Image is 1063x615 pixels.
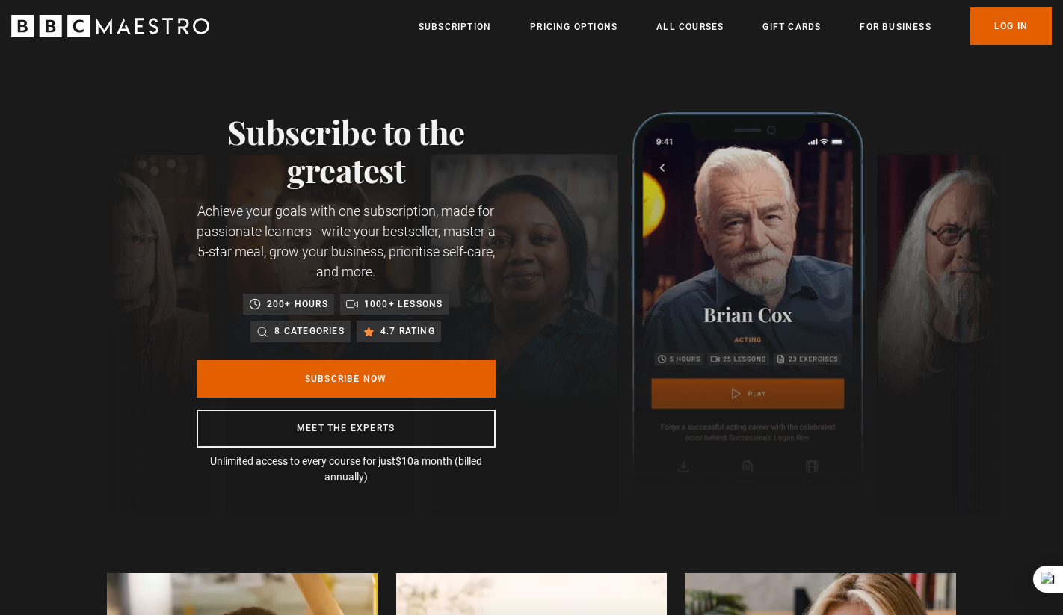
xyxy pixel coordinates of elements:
[762,19,821,34] a: Gift Cards
[197,360,496,398] a: Subscribe Now
[274,324,344,339] p: 8 categories
[380,324,435,339] p: 4.7 rating
[860,19,931,34] a: For business
[395,455,413,467] span: $10
[197,112,496,189] h1: Subscribe to the greatest
[197,201,496,282] p: Achieve your goals with one subscription, made for passionate learners - write your bestseller, m...
[364,297,443,312] p: 1000+ lessons
[656,19,724,34] a: All Courses
[197,410,496,448] a: Meet the experts
[267,297,328,312] p: 200+ hours
[419,19,491,34] a: Subscription
[970,7,1052,45] a: Log In
[530,19,617,34] a: Pricing Options
[11,15,209,37] svg: BBC Maestro
[197,454,496,485] p: Unlimited access to every course for just a month (billed annually)
[419,7,1052,45] nav: Primary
